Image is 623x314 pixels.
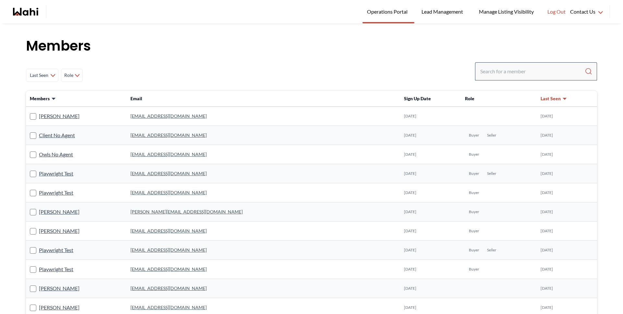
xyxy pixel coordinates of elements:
[39,208,79,216] a: [PERSON_NAME]
[537,145,597,164] td: [DATE]
[130,247,207,253] a: [EMAIL_ADDRESS][DOMAIN_NAME]
[537,126,597,145] td: [DATE]
[130,266,207,272] a: [EMAIL_ADDRESS][DOMAIN_NAME]
[400,260,461,279] td: [DATE]
[400,164,461,183] td: [DATE]
[30,95,50,102] span: Members
[469,152,479,157] span: Buyer
[404,96,431,101] span: Sign Up Date
[469,248,479,253] span: Buyer
[130,132,207,138] a: [EMAIL_ADDRESS][DOMAIN_NAME]
[13,8,38,16] a: Wahi homepage
[469,228,479,234] span: Buyer
[130,190,207,195] a: [EMAIL_ADDRESS][DOMAIN_NAME]
[400,145,461,164] td: [DATE]
[537,164,597,183] td: [DATE]
[39,188,73,197] a: Playwright Test
[547,7,566,16] span: Log Out
[537,241,597,260] td: [DATE]
[400,183,461,202] td: [DATE]
[130,96,142,101] span: Email
[541,95,567,102] button: Last Seen
[130,113,207,119] a: [EMAIL_ADDRESS][DOMAIN_NAME]
[400,222,461,241] td: [DATE]
[39,131,75,139] a: Client No Agent
[469,133,479,138] span: Buyer
[400,107,461,126] td: [DATE]
[541,95,561,102] span: Last Seen
[39,246,73,254] a: Playwright Test
[367,7,410,16] span: Operations Portal
[39,150,73,159] a: Owls No Agent
[537,260,597,279] td: [DATE]
[130,285,207,291] a: [EMAIL_ADDRESS][DOMAIN_NAME]
[29,69,49,81] span: Last Seen
[39,303,79,312] a: [PERSON_NAME]
[30,95,56,102] button: Members
[130,305,207,310] a: [EMAIL_ADDRESS][DOMAIN_NAME]
[39,265,73,273] a: Playwright Test
[537,279,597,298] td: [DATE]
[39,284,79,293] a: [PERSON_NAME]
[537,183,597,202] td: [DATE]
[39,227,79,235] a: [PERSON_NAME]
[400,202,461,222] td: [DATE]
[477,7,536,16] span: Manage Listing Visibility
[421,7,465,16] span: Lead Management
[39,169,73,178] a: Playwright Test
[400,241,461,260] td: [DATE]
[130,228,207,234] a: [EMAIL_ADDRESS][DOMAIN_NAME]
[400,126,461,145] td: [DATE]
[130,209,243,214] a: [PERSON_NAME][EMAIL_ADDRESS][DOMAIN_NAME]
[469,190,479,195] span: Buyer
[487,133,496,138] span: Seller
[469,171,479,176] span: Buyer
[537,202,597,222] td: [DATE]
[465,96,474,101] span: Role
[39,112,79,120] a: [PERSON_NAME]
[130,171,207,176] a: [EMAIL_ADDRESS][DOMAIN_NAME]
[400,279,461,298] td: [DATE]
[64,69,73,81] span: Role
[130,151,207,157] a: [EMAIL_ADDRESS][DOMAIN_NAME]
[537,107,597,126] td: [DATE]
[26,36,597,56] h1: Members
[487,248,496,253] span: Seller
[480,66,585,77] input: Search input
[469,209,479,214] span: Buyer
[469,267,479,272] span: Buyer
[537,222,597,241] td: [DATE]
[487,171,496,176] span: Seller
